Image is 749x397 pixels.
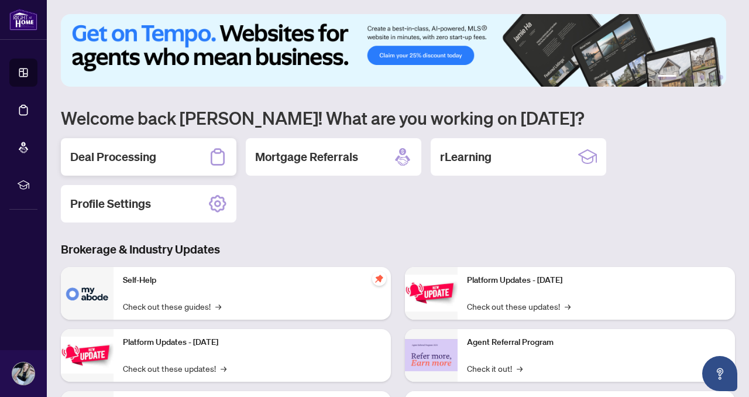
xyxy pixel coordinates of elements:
button: 6 [719,75,723,80]
h2: Deal Processing [70,149,156,165]
button: Open asap [702,356,737,391]
img: Agent Referral Program [405,339,458,371]
a: Check out these guides!→ [123,300,221,313]
button: 2 [681,75,686,80]
img: Platform Updates - September 16, 2025 [61,337,114,374]
a: Check out these updates!→ [123,362,226,375]
img: Self-Help [61,267,114,320]
h2: rLearning [440,149,492,165]
a: Check out these updates!→ [467,300,571,313]
button: 1 [658,75,676,80]
img: Platform Updates - June 23, 2025 [405,275,458,312]
p: Platform Updates - [DATE] [123,336,382,349]
span: → [517,362,523,375]
img: logo [9,9,37,30]
a: Check it out!→ [467,362,523,375]
h1: Welcome back [PERSON_NAME]! What are you working on [DATE]? [61,107,735,129]
span: pushpin [372,272,386,286]
img: Profile Icon [12,362,35,385]
h3: Brokerage & Industry Updates [61,241,735,258]
img: Slide 0 [61,14,726,87]
p: Self-Help [123,274,382,287]
p: Platform Updates - [DATE] [467,274,726,287]
button: 3 [690,75,695,80]
span: → [565,300,571,313]
h2: Mortgage Referrals [255,149,358,165]
h2: Profile Settings [70,196,151,212]
button: 4 [700,75,705,80]
button: 5 [709,75,714,80]
p: Agent Referral Program [467,336,726,349]
span: → [215,300,221,313]
span: → [221,362,226,375]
